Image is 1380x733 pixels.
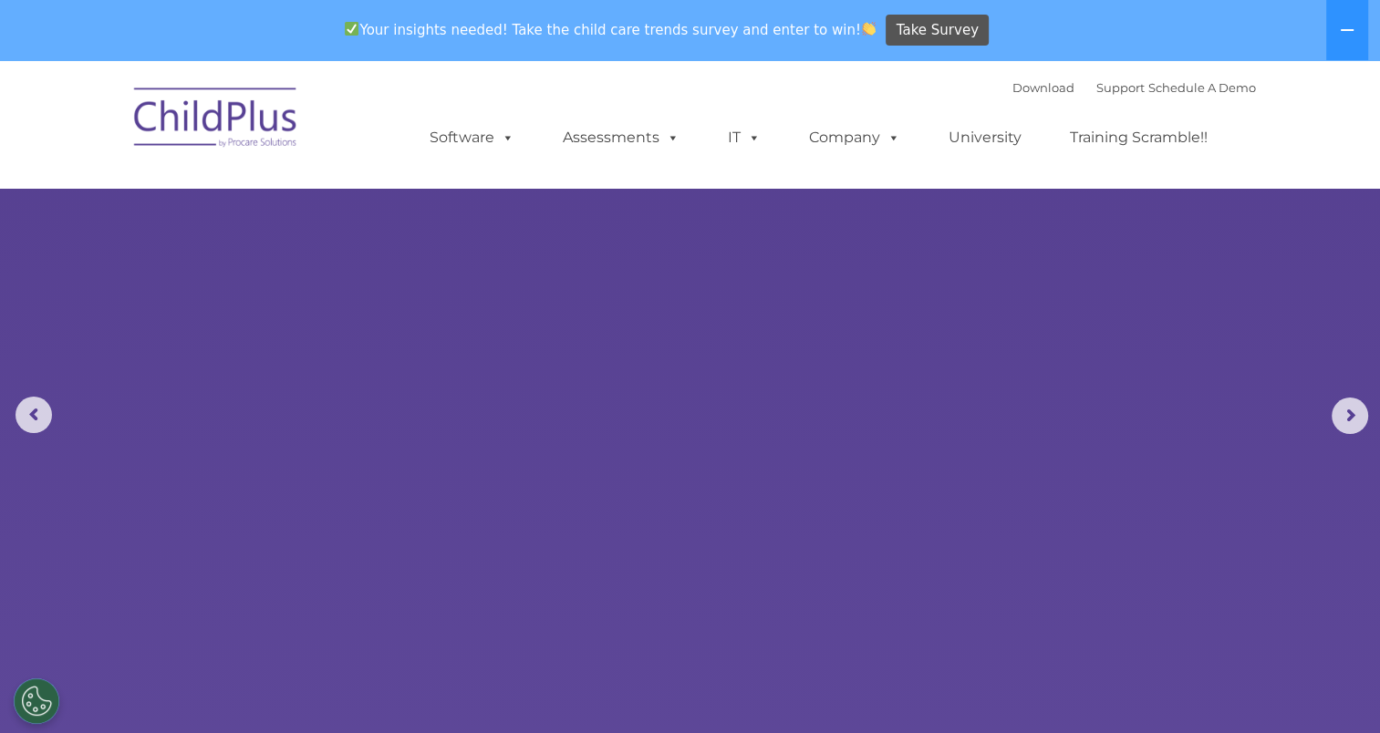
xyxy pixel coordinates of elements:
span: Last name [254,120,309,134]
a: University [930,119,1040,156]
a: Schedule A Demo [1148,80,1256,95]
a: Software [411,119,533,156]
font: | [1012,80,1256,95]
img: ChildPlus by Procare Solutions [125,75,307,166]
a: Training Scramble!! [1052,119,1226,156]
span: Your insights needed! Take the child care trends survey and enter to win! [337,12,884,47]
button: Cookies Settings [14,678,59,724]
a: Assessments [545,119,698,156]
a: Company [791,119,918,156]
a: IT [710,119,779,156]
span: Take Survey [897,15,979,46]
a: Download [1012,80,1074,95]
span: Phone number [254,195,331,209]
img: ✅ [345,22,358,36]
a: Take Survey [886,15,989,46]
img: 👏 [862,22,876,36]
a: Support [1096,80,1145,95]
